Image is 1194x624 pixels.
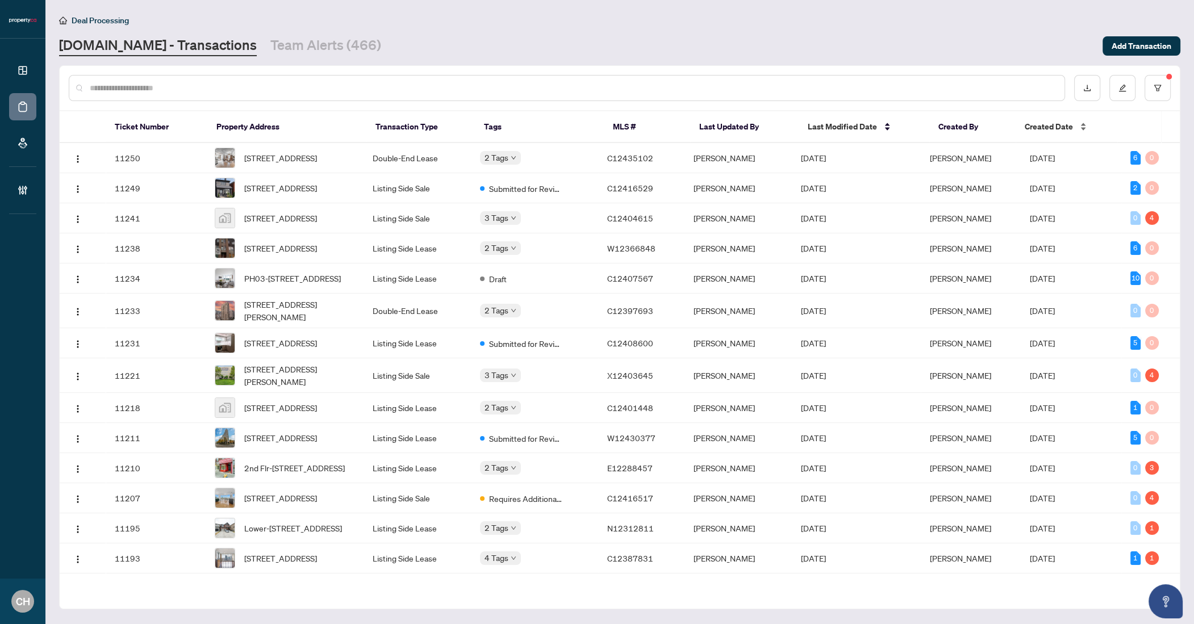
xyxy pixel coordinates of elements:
[684,328,791,358] td: [PERSON_NAME]
[801,433,826,443] span: [DATE]
[9,17,36,24] img: logo
[364,328,471,358] td: Listing Side Lease
[59,36,257,56] a: [DOMAIN_NAME] - Transactions
[244,152,317,164] span: [STREET_ADDRESS]
[1154,84,1162,92] span: filter
[607,493,653,503] span: C12416517
[684,143,791,173] td: [PERSON_NAME]
[364,263,471,294] td: Listing Side Lease
[1130,181,1141,195] div: 2
[801,463,826,473] span: [DATE]
[930,338,991,348] span: [PERSON_NAME]
[364,423,471,453] td: Listing Side Lease
[215,269,235,288] img: thumbnail-img
[801,370,826,380] span: [DATE]
[1145,521,1159,535] div: 1
[106,233,206,263] td: 11238
[511,555,516,561] span: down
[489,273,507,285] span: Draft
[215,398,235,417] img: thumbnail-img
[364,203,471,233] td: Listing Side Sale
[684,483,791,513] td: [PERSON_NAME]
[364,358,471,393] td: Listing Side Sale
[485,304,508,317] span: 2 Tags
[684,423,791,453] td: [PERSON_NAME]
[69,209,87,227] button: Logo
[73,154,82,164] img: Logo
[73,245,82,254] img: Logo
[244,337,317,349] span: [STREET_ADDRESS]
[106,543,206,573] td: 11193
[1030,213,1055,223] span: [DATE]
[1130,401,1141,414] div: 1
[1130,241,1141,255] div: 6
[1145,551,1159,565] div: 1
[69,366,87,384] button: Logo
[69,519,87,537] button: Logo
[930,183,991,193] span: [PERSON_NAME]
[801,243,826,253] span: [DATE]
[1145,401,1159,414] div: 0
[511,155,516,161] span: down
[511,405,516,411] span: down
[1083,84,1091,92] span: download
[59,16,67,24] span: home
[801,493,826,503] span: [DATE]
[485,151,508,164] span: 2 Tags
[1074,75,1100,101] button: download
[1130,551,1141,565] div: 1
[73,275,82,284] img: Logo
[1030,493,1055,503] span: [DATE]
[1030,153,1055,163] span: [DATE]
[106,358,206,393] td: 11221
[607,523,654,533] span: N12312811
[270,36,381,56] a: Team Alerts (466)
[1145,211,1159,225] div: 4
[73,555,82,564] img: Logo
[244,363,354,388] span: [STREET_ADDRESS][PERSON_NAME]
[73,434,82,443] img: Logo
[106,203,206,233] td: 11241
[607,370,653,380] span: X12403645
[1145,241,1159,255] div: 0
[801,523,826,533] span: [DATE]
[485,461,508,474] span: 2 Tags
[72,15,129,26] span: Deal Processing
[69,429,87,447] button: Logo
[511,372,516,378] span: down
[244,242,317,254] span: [STREET_ADDRESS]
[1030,273,1055,283] span: [DATE]
[16,593,30,609] span: CH
[684,203,791,233] td: [PERSON_NAME]
[73,307,82,316] img: Logo
[607,243,656,253] span: W12366848
[215,488,235,508] img: thumbnail-img
[244,462,345,474] span: 2nd Flr-[STREET_ADDRESS]
[930,273,991,283] span: [PERSON_NAME]
[930,553,991,563] span: [PERSON_NAME]
[929,111,1016,143] th: Created By
[511,245,516,251] span: down
[1130,521,1141,535] div: 0
[1016,111,1117,143] th: Created Date
[244,432,317,444] span: [STREET_ADDRESS]
[684,358,791,393] td: [PERSON_NAME]
[73,340,82,349] img: Logo
[489,432,563,445] span: Submitted for Review
[215,548,235,568] img: thumbnail-img
[69,149,87,167] button: Logo
[511,215,516,221] span: down
[607,183,653,193] span: C12416529
[73,185,82,194] img: Logo
[106,143,206,173] td: 11250
[485,211,508,224] span: 3 Tags
[485,401,508,414] span: 2 Tags
[1109,75,1135,101] button: edit
[1145,431,1159,445] div: 0
[1149,584,1183,618] button: Open asap
[1130,431,1141,445] div: 5
[930,153,991,163] span: [PERSON_NAME]
[73,404,82,413] img: Logo
[106,513,206,543] td: 11195
[69,179,87,197] button: Logo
